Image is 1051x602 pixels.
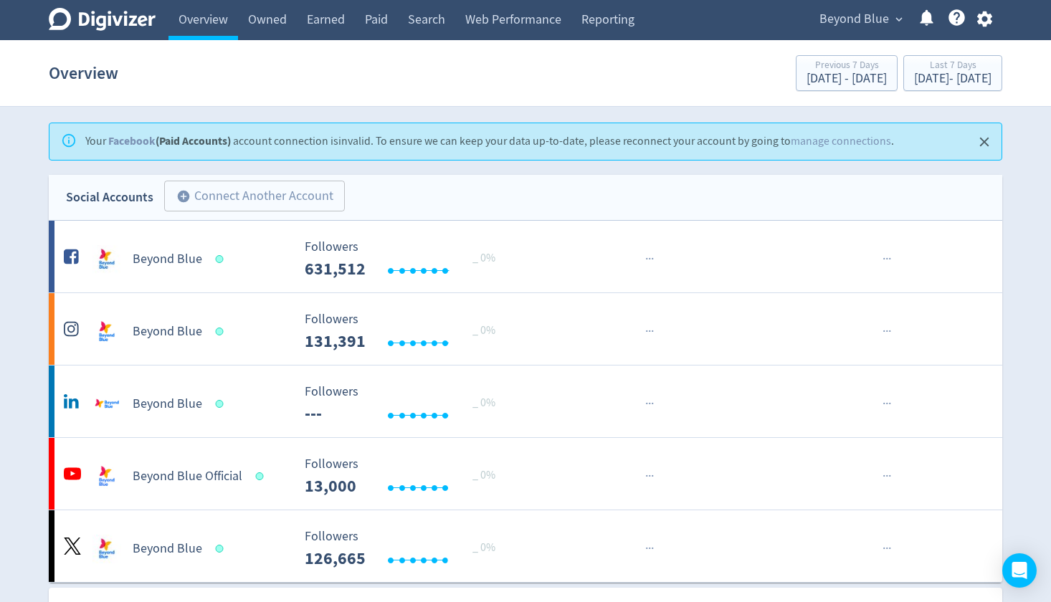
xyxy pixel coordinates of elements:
span: · [885,540,888,558]
span: _ 0% [472,540,495,555]
svg: Followers --- [298,240,513,278]
span: · [648,322,651,340]
span: · [651,540,654,558]
span: · [883,540,885,558]
span: Data last synced: 24 Sep 2025, 1:01am (AEST) [216,255,228,263]
img: Beyond Blue undefined [92,317,121,346]
h5: Beyond Blue [133,251,202,268]
h5: Beyond Blue Official [133,468,242,485]
div: [DATE] - [DATE] [914,72,991,85]
span: · [883,395,885,413]
strong: (Paid Accounts) [108,133,231,148]
button: Last 7 Days[DATE]- [DATE] [903,55,1002,91]
span: · [888,540,891,558]
span: · [651,395,654,413]
span: _ 0% [472,323,495,338]
span: · [885,250,888,268]
span: Data last synced: 23 Sep 2025, 7:02pm (AEST) [216,328,228,335]
h5: Beyond Blue [133,540,202,558]
span: Beyond Blue [819,8,889,31]
a: Facebook [108,133,156,148]
a: Beyond Blue undefinedBeyond Blue Followers --- _ 0% Followers 631,512 ······ [49,221,1002,292]
div: [DATE] - [DATE] [807,72,887,85]
a: Beyond Blue undefinedBeyond Blue Followers --- Followers --- _ 0%······ [49,365,1002,437]
div: Previous 7 Days [807,60,887,72]
svg: Followers --- [298,530,513,568]
img: Beyond Blue Official undefined [92,462,121,491]
svg: Followers --- [298,312,513,350]
span: · [651,250,654,268]
div: Social Accounts [66,187,153,208]
img: Beyond Blue undefined [92,390,121,419]
div: Your account connection is invalid . To ensure we can keep your data up-to-date, please reconnect... [85,128,894,156]
div: Open Intercom Messenger [1002,553,1037,588]
a: Beyond Blue Official undefinedBeyond Blue Official Followers --- _ 0% Followers 13,000 ······ [49,438,1002,510]
a: Connect Another Account [153,183,345,212]
button: Previous 7 Days[DATE] - [DATE] [796,55,898,91]
span: · [885,322,888,340]
span: · [648,250,651,268]
span: · [645,395,648,413]
span: · [645,250,648,268]
span: _ 0% [472,396,495,410]
svg: Followers --- [298,385,513,423]
span: _ 0% [472,468,495,482]
span: · [883,250,885,268]
h5: Beyond Blue [133,323,202,340]
span: · [888,467,891,485]
svg: Followers --- [298,457,513,495]
span: · [888,322,891,340]
img: Beyond Blue undefined [92,535,121,563]
span: · [651,467,654,485]
span: · [645,540,648,558]
span: add_circle [176,189,191,204]
span: · [648,540,651,558]
span: · [651,322,654,340]
a: Beyond Blue undefinedBeyond Blue Followers --- _ 0% Followers 131,391 ······ [49,293,1002,365]
span: · [883,467,885,485]
span: _ 0% [472,251,495,265]
span: Data last synced: 23 Sep 2025, 7:02pm (AEST) [216,400,228,408]
h5: Beyond Blue [133,396,202,413]
span: Data last synced: 23 Sep 2025, 12:02pm (AEST) [216,545,228,553]
a: Beyond Blue undefinedBeyond Blue Followers --- _ 0% Followers 126,665 ······ [49,510,1002,582]
img: Beyond Blue undefined [92,245,121,274]
span: · [885,467,888,485]
span: · [885,395,888,413]
span: · [883,322,885,340]
span: · [888,250,891,268]
span: · [648,395,651,413]
button: Close [973,130,997,154]
span: · [645,467,648,485]
span: · [888,395,891,413]
div: Last 7 Days [914,60,991,72]
h1: Overview [49,50,118,96]
span: Data last synced: 24 Sep 2025, 7:02am (AEST) [256,472,268,480]
button: Connect Another Account [164,181,345,212]
span: · [645,322,648,340]
a: manage connections [791,134,891,148]
span: expand_more [893,13,905,26]
button: Beyond Blue [814,8,906,31]
span: · [648,467,651,485]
